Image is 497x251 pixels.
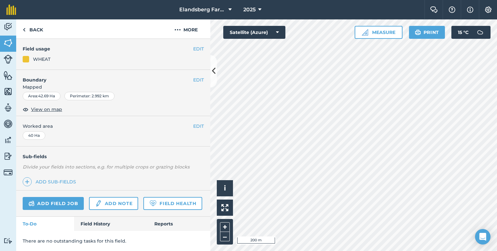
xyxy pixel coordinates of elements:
span: Mapped [16,83,210,91]
h4: Field usage [23,45,193,52]
img: Two speech bubbles overlapping with the left bubble in the forefront [430,6,438,13]
button: i [217,180,233,196]
img: svg+xml;base64,PHN2ZyB4bWxucz0iaHR0cDovL3d3dy53My5vcmcvMjAwMC9zdmciIHdpZHRoPSI1NiIgaGVpZ2h0PSI2MC... [4,38,13,48]
button: EDIT [193,123,204,130]
img: svg+xml;base64,PD94bWwgdmVyc2lvbj0iMS4wIiBlbmNvZGluZz0idXRmLTgiPz4KPCEtLSBHZW5lcmF0b3I6IEFkb2JlIE... [4,151,13,161]
button: View on map [23,105,62,113]
img: svg+xml;base64,PD94bWwgdmVyc2lvbj0iMS4wIiBlbmNvZGluZz0idXRmLTgiPz4KPCEtLSBHZW5lcmF0b3I6IEFkb2JlIE... [95,200,102,207]
a: Field History [74,217,148,231]
button: Measure [355,26,403,39]
em: Divide your fields into sections, e.g. for multiple crops or grazing blocks [23,164,190,170]
div: Perimeter : 2.992 km [64,92,115,100]
a: Add note [89,197,138,210]
img: svg+xml;base64,PD94bWwgdmVyc2lvbj0iMS4wIiBlbmNvZGluZz0idXRmLTgiPz4KPCEtLSBHZW5lcmF0b3I6IEFkb2JlIE... [4,168,13,177]
img: svg+xml;base64,PHN2ZyB4bWxucz0iaHR0cDovL3d3dy53My5vcmcvMjAwMC9zdmciIHdpZHRoPSIxNCIgaGVpZ2h0PSIyNC... [25,178,29,186]
button: + [220,222,230,232]
img: svg+xml;base64,PD94bWwgdmVyc2lvbj0iMS4wIiBlbmNvZGluZz0idXRmLTgiPz4KPCEtLSBHZW5lcmF0b3I6IEFkb2JlIE... [4,22,13,32]
span: Elandsberg Farms [179,6,226,14]
img: svg+xml;base64,PD94bWwgdmVyc2lvbj0iMS4wIiBlbmNvZGluZz0idXRmLTgiPz4KPCEtLSBHZW5lcmF0b3I6IEFkb2JlIE... [4,103,13,113]
img: svg+xml;base64,PHN2ZyB4bWxucz0iaHR0cDovL3d3dy53My5vcmcvMjAwMC9zdmciIHdpZHRoPSIyMCIgaGVpZ2h0PSIyNC... [174,26,181,34]
img: Ruler icon [362,29,368,36]
div: Open Intercom Messenger [475,229,491,245]
h4: Boundary [16,70,193,83]
button: EDIT [193,45,204,52]
div: WHEAT [33,56,50,63]
img: svg+xml;base64,PHN2ZyB4bWxucz0iaHR0cDovL3d3dy53My5vcmcvMjAwMC9zdmciIHdpZHRoPSIxOCIgaGVpZ2h0PSIyNC... [23,105,28,113]
span: 15 ° C [458,26,469,39]
img: svg+xml;base64,PHN2ZyB4bWxucz0iaHR0cDovL3d3dy53My5vcmcvMjAwMC9zdmciIHdpZHRoPSI1NiIgaGVpZ2h0PSI2MC... [4,87,13,96]
img: A cog icon [484,6,492,13]
img: svg+xml;base64,PD94bWwgdmVyc2lvbj0iMS4wIiBlbmNvZGluZz0idXRmLTgiPz4KPCEtLSBHZW5lcmF0b3I6IEFkb2JlIE... [474,26,487,39]
a: Field Health [143,197,202,210]
span: i [224,184,226,192]
button: EDIT [193,76,204,83]
img: svg+xml;base64,PHN2ZyB4bWxucz0iaHR0cDovL3d3dy53My5vcmcvMjAwMC9zdmciIHdpZHRoPSI1NiIgaGVpZ2h0PSI2MC... [4,71,13,80]
img: svg+xml;base64,PD94bWwgdmVyc2lvbj0iMS4wIiBlbmNvZGluZz0idXRmLTgiPz4KPCEtLSBHZW5lcmF0b3I6IEFkb2JlIE... [4,238,13,244]
img: svg+xml;base64,PD94bWwgdmVyc2lvbj0iMS4wIiBlbmNvZGluZz0idXRmLTgiPz4KPCEtLSBHZW5lcmF0b3I6IEFkb2JlIE... [4,135,13,145]
button: Satellite (Azure) [223,26,285,39]
span: Worked area [23,123,204,130]
a: Add sub-fields [23,177,79,186]
button: 15 °C [451,26,491,39]
span: 2025 [243,6,256,14]
img: A question mark icon [448,6,456,13]
div: Area : 42.69 Ha [23,92,61,100]
a: To-Do [16,217,74,231]
img: svg+xml;base64,PHN2ZyB4bWxucz0iaHR0cDovL3d3dy53My5vcmcvMjAwMC9zdmciIHdpZHRoPSIxOSIgaGVpZ2h0PSIyNC... [415,28,421,36]
button: – [220,232,230,241]
span: View on map [31,106,62,113]
a: Back [16,19,50,38]
img: svg+xml;base64,PD94bWwgdmVyc2lvbj0iMS4wIiBlbmNvZGluZz0idXRmLTgiPz4KPCEtLSBHZW5lcmF0b3I6IEFkb2JlIE... [28,200,35,207]
h4: Sub-fields [16,153,210,160]
p: There are no outstanding tasks for this field. [23,237,204,245]
img: Four arrows, one pointing top left, one top right, one bottom right and the last bottom left [221,204,228,211]
img: svg+xml;base64,PHN2ZyB4bWxucz0iaHR0cDovL3d3dy53My5vcmcvMjAwMC9zdmciIHdpZHRoPSIxNyIgaGVpZ2h0PSIxNy... [467,6,473,14]
img: svg+xml;base64,PD94bWwgdmVyc2lvbj0iMS4wIiBlbmNvZGluZz0idXRmLTgiPz4KPCEtLSBHZW5lcmF0b3I6IEFkb2JlIE... [4,119,13,129]
img: svg+xml;base64,PD94bWwgdmVyc2lvbj0iMS4wIiBlbmNvZGluZz0idXRmLTgiPz4KPCEtLSBHZW5lcmF0b3I6IEFkb2JlIE... [4,55,13,64]
div: 40 Ha [23,131,45,140]
button: Print [409,26,445,39]
img: svg+xml;base64,PHN2ZyB4bWxucz0iaHR0cDovL3d3dy53My5vcmcvMjAwMC9zdmciIHdpZHRoPSI5IiBoZWlnaHQ9IjI0Ii... [23,26,26,34]
a: Reports [148,217,210,231]
button: More [162,19,210,38]
a: Add field job [23,197,84,210]
img: fieldmargin Logo [6,5,16,15]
